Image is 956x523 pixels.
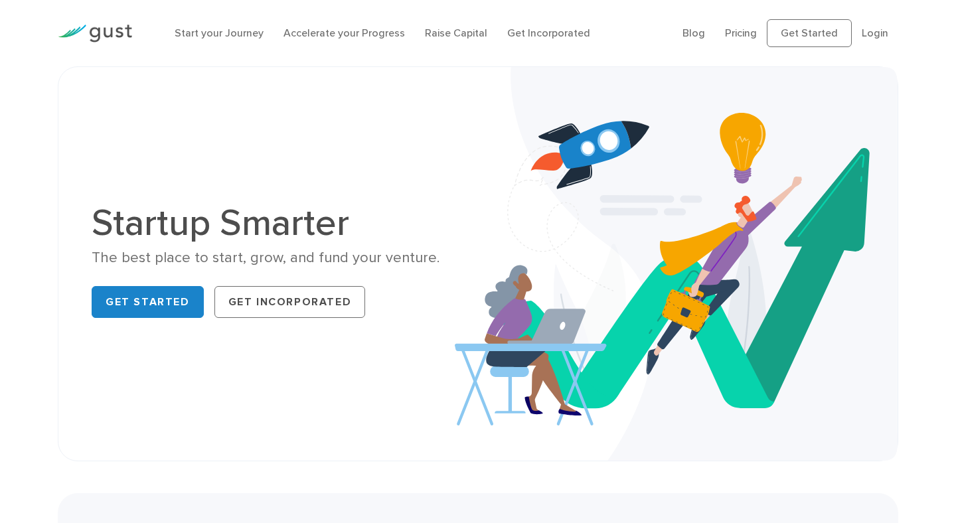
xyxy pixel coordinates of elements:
a: Accelerate your Progress [283,27,405,39]
a: Start your Journey [175,27,264,39]
a: Pricing [725,27,757,39]
a: Get Started [92,286,204,318]
a: Get Incorporated [214,286,366,318]
a: Get Incorporated [507,27,590,39]
div: The best place to start, grow, and fund your venture. [92,248,468,267]
a: Raise Capital [425,27,487,39]
h1: Startup Smarter [92,204,468,242]
img: Gust Logo [58,25,132,42]
a: Get Started [767,19,852,47]
a: Login [862,27,888,39]
a: Blog [682,27,705,39]
img: Startup Smarter Hero [455,67,898,461]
